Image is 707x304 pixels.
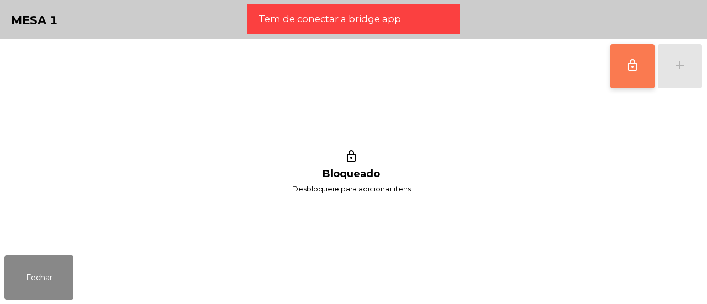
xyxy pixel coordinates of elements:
[343,150,360,166] i: lock_outline
[323,168,380,180] h1: Bloqueado
[610,44,655,88] button: lock_outline
[292,182,411,196] span: Desbloqueie para adicionar itens
[258,12,401,26] span: Tem de conectar a bridge app
[11,12,58,29] h4: Mesa 1
[4,255,73,300] button: Fechar
[626,58,639,72] span: lock_outline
